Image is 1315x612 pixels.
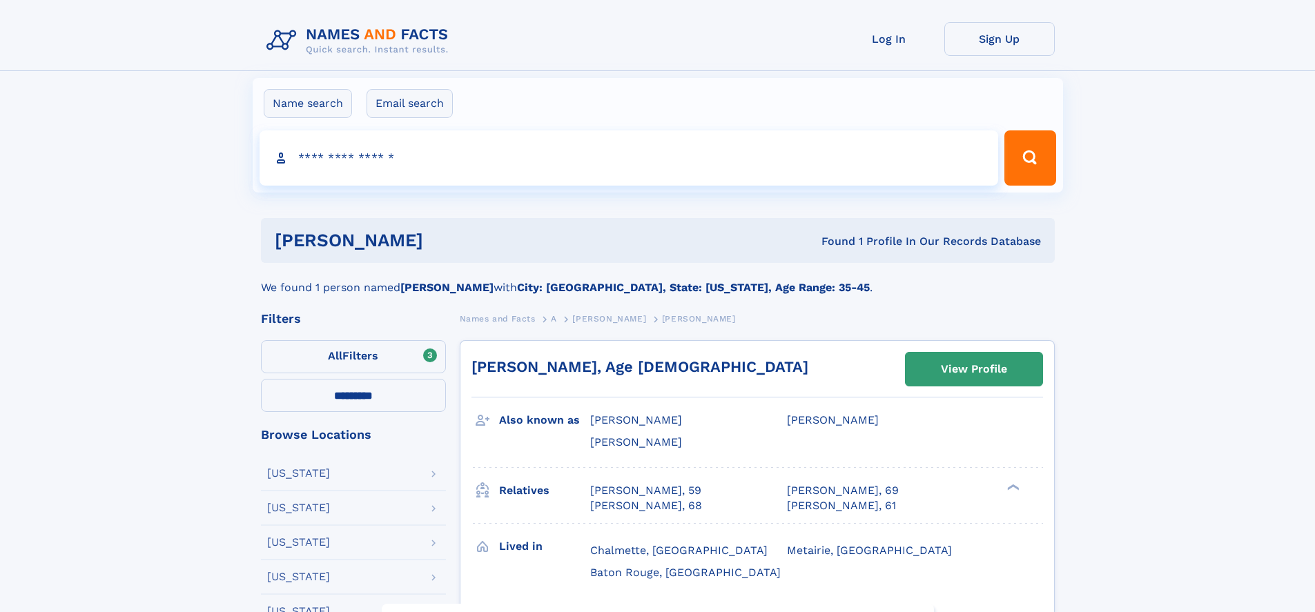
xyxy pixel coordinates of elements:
a: Names and Facts [460,310,536,327]
a: [PERSON_NAME], 61 [787,498,896,513]
a: A [551,310,557,327]
a: [PERSON_NAME], 68 [590,498,702,513]
h1: [PERSON_NAME] [275,232,623,249]
span: [PERSON_NAME] [572,314,646,324]
a: [PERSON_NAME], Age [DEMOGRAPHIC_DATA] [471,358,808,375]
div: [US_STATE] [267,502,330,513]
span: All [328,349,342,362]
span: Baton Rouge, [GEOGRAPHIC_DATA] [590,566,781,579]
button: Search Button [1004,130,1055,186]
h3: Also known as [499,408,590,432]
div: [US_STATE] [267,468,330,479]
span: [PERSON_NAME] [662,314,736,324]
span: A [551,314,557,324]
h3: Lived in [499,535,590,558]
b: City: [GEOGRAPHIC_DATA], State: [US_STATE], Age Range: 35-45 [517,281,870,294]
a: [PERSON_NAME] [572,310,646,327]
div: Found 1 Profile In Our Records Database [622,234,1041,249]
div: ❯ [1004,482,1020,491]
span: [PERSON_NAME] [590,435,682,448]
a: Log In [834,22,944,56]
a: [PERSON_NAME], 59 [590,483,701,498]
h3: Relatives [499,479,590,502]
input: search input [260,130,999,186]
span: Metairie, [GEOGRAPHIC_DATA] [787,544,952,557]
div: Filters [261,313,446,325]
div: View Profile [941,353,1007,385]
div: [US_STATE] [267,571,330,582]
label: Filters [261,340,446,373]
span: Chalmette, [GEOGRAPHIC_DATA] [590,544,768,557]
div: Browse Locations [261,428,446,441]
img: Logo Names and Facts [261,22,460,59]
a: Sign Up [944,22,1055,56]
a: View Profile [906,353,1042,386]
label: Name search [264,89,352,118]
label: Email search [367,89,453,118]
div: [US_STATE] [267,537,330,548]
div: We found 1 person named with . [261,263,1055,296]
span: [PERSON_NAME] [787,413,879,426]
span: [PERSON_NAME] [590,413,682,426]
b: [PERSON_NAME] [400,281,494,294]
a: [PERSON_NAME], 69 [787,483,899,498]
